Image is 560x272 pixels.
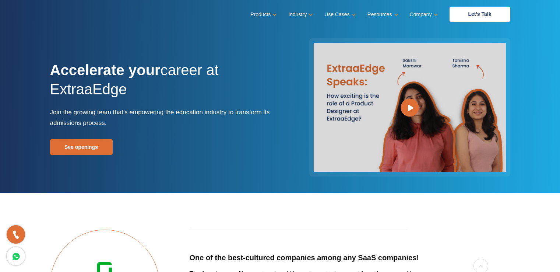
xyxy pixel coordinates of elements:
a: Products [250,9,275,20]
h1: career at ExtraaEdge [50,60,275,107]
a: Use Cases [324,9,354,20]
p: Join the growing team that’s empowering the education industry to transform its admissions process. [50,107,275,128]
strong: Accelerate your [50,62,161,78]
a: See openings [50,139,113,155]
a: Resources [367,9,397,20]
a: Industry [288,9,311,20]
a: Let’s Talk [450,7,510,22]
a: Company [410,9,437,20]
h5: One of the best-cultured companies among any SaaS companies! [190,253,432,262]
